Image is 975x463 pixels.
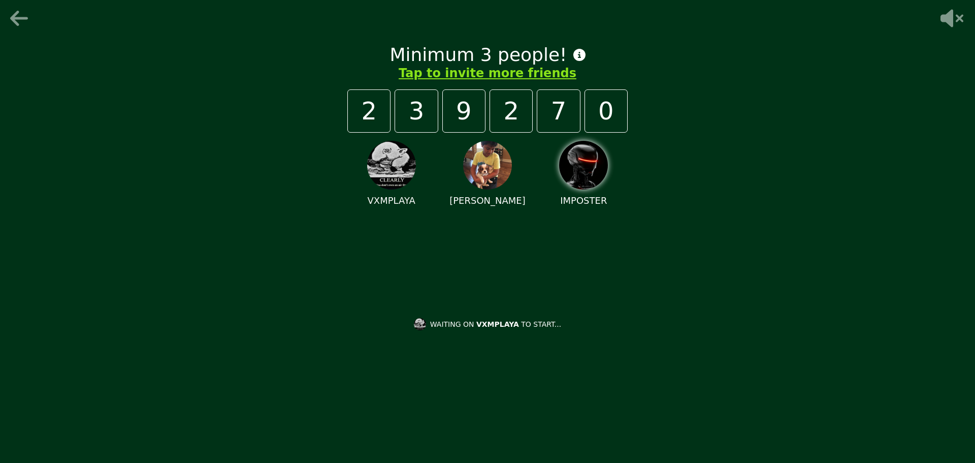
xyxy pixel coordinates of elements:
[560,194,607,208] p: IMPOSTER
[559,141,608,190] img: impost droid image
[476,320,519,328] span: VXMPLAYA
[414,318,426,330] img: Waiting player
[584,89,628,133] div: 0
[347,89,391,133] div: 2
[430,319,561,329] p: WAITING ON TO START...
[490,89,533,133] div: 2
[399,65,576,81] button: Tap to invite more friends
[537,89,580,133] div: 7
[389,45,585,65] h1: Minimum 3 people!
[395,89,438,133] div: 3
[367,141,416,190] img: user Vxmplaya profile picture
[442,89,485,133] div: 9
[368,194,415,208] p: VXMPLAYA
[463,141,512,190] img: user Cooper profile picture
[449,194,526,208] p: [PERSON_NAME]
